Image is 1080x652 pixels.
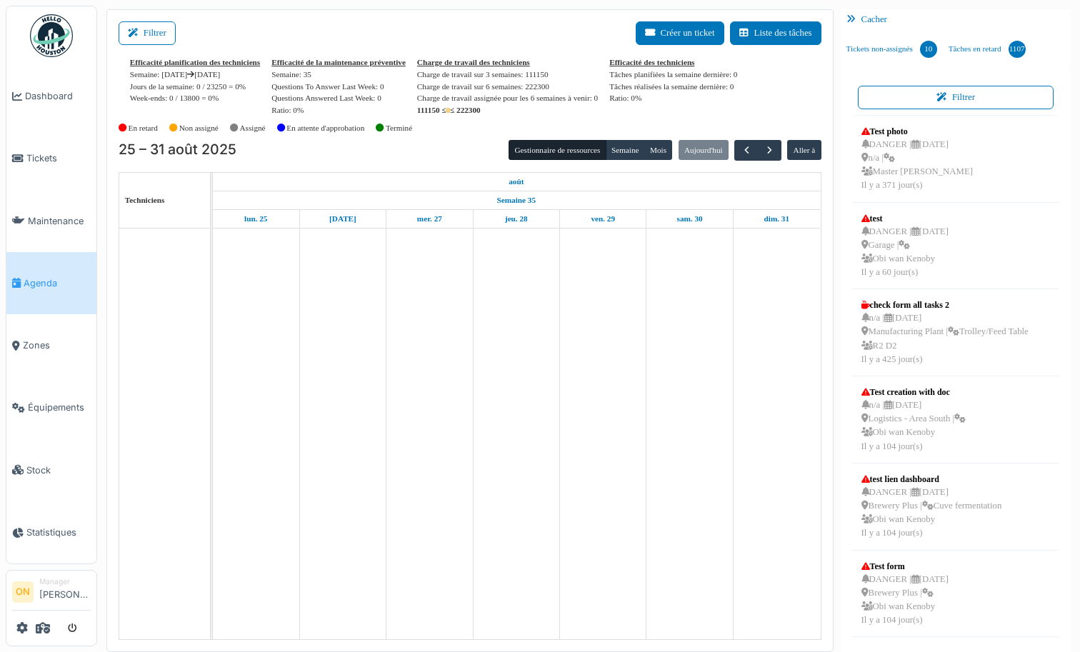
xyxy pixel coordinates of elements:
[861,386,966,398] div: Test creation with doc
[119,141,236,159] h2: 25 – 31 août 2025
[858,209,952,284] a: test DANGER |[DATE] Garage | Obi wan KenobyIl y a 60 jour(s)
[326,210,360,228] a: 26 août 2025
[861,486,1002,541] div: DANGER | [DATE] Brewery Plus | Cuve fermentation Obi wan Kenoby Il y a 104 jour(s)
[861,125,973,138] div: Test photo
[943,30,1031,69] a: Tâches en retard
[130,69,260,81] div: Semaine: [DATE] [DATE]
[861,212,949,225] div: test
[861,573,949,628] div: DANGER | [DATE] Brewery Plus | Obi wan Kenoby Il y a 104 jour(s)
[841,30,943,69] a: Tickets non-assignés
[861,138,973,193] div: DANGER | [DATE] n/a | Master [PERSON_NAME] Il y a 371 jour(s)
[6,190,96,252] a: Maintenance
[509,140,606,160] button: Gestionnaire de ressources
[6,314,96,376] a: Zones
[386,122,412,134] label: Terminé
[858,556,952,631] a: Test form DANGER |[DATE] Brewery Plus | Obi wan KenobyIl y a 104 jour(s)
[119,21,176,45] button: Filtrer
[858,469,1006,544] a: test lien dashboard DANGER |[DATE] Brewery Plus |Cuve fermentation Obi wan KenobyIl y a 104 jour(s)
[787,140,821,160] button: Aller à
[606,140,645,160] button: Semaine
[674,210,706,228] a: 30 août 2025
[129,122,158,134] label: En retard
[861,311,1029,366] div: n/a | [DATE] Manufacturing Plant | Trolley/Feed Table R2 D2 Il y a 425 jour(s)
[417,81,598,93] div: Charge de travail sur 6 semaines: 222300
[23,338,91,352] span: Zones
[858,382,970,457] a: Test creation with doc n/a |[DATE] Logistics - Area South | Obi wan KenobyIl y a 104 jour(s)
[587,210,619,228] a: 29 août 2025
[858,86,1054,109] button: Filtrer
[6,439,96,501] a: Stock
[6,127,96,189] a: Tickets
[271,56,406,69] div: Efficacité de la maintenance préventive
[841,9,1071,30] div: Cacher
[6,252,96,314] a: Agenda
[241,210,271,228] a: 25 août 2025
[861,225,949,280] div: DANGER | [DATE] Garage | Obi wan Kenoby Il y a 60 jour(s)
[861,299,1029,311] div: check form all tasks 2
[26,151,91,165] span: Tickets
[1009,41,1026,58] div: 1107
[417,69,598,81] div: Charge de travail sur 3 semaines: 111150
[644,140,673,160] button: Mois
[271,104,406,116] div: Ratio: 0%
[505,173,527,191] a: 25 août 2025
[414,210,446,228] a: 27 août 2025
[609,81,737,93] div: Tâches réalisées la semaine dernière: 0
[861,398,966,453] div: n/a | [DATE] Logistics - Area South | Obi wan Kenoby Il y a 104 jour(s)
[6,65,96,127] a: Dashboard
[861,473,1002,486] div: test lien dashboard
[39,576,91,607] li: [PERSON_NAME]
[28,214,91,228] span: Maintenance
[679,140,729,160] button: Aujourd'hui
[446,106,451,114] span: 0
[417,104,598,116] div: 111150 ≤ ≤ 222300
[6,376,96,438] a: Équipements
[861,560,949,573] div: Test form
[130,56,260,69] div: Efficacité planification des techniciens
[271,82,376,91] span: translation missing: fr.stat.questions_to_answer_last_week
[858,295,1032,370] a: check form all tasks 2 n/a |[DATE] Manufacturing Plant |Trolley/Feed Table R2 D2Il y a 425 jour(s)
[494,191,539,209] a: Semaine 35
[130,81,260,93] div: Jours de la semaine: 0 / 23250 = 0%
[179,122,219,134] label: Non assigné
[417,56,598,69] div: Charge de travail des techniciens
[609,56,737,69] div: Efficacité des techniciens
[636,21,724,45] button: Créer un ticket
[920,41,937,58] div: 10
[417,92,598,104] div: Charge de travail assignée pour les 6 semaines à venir: 0
[271,69,406,81] div: Semaine: 35
[6,501,96,563] a: Statistiques
[761,210,793,228] a: 31 août 2025
[730,21,821,45] button: Liste des tâches
[240,122,266,134] label: Assigné
[26,526,91,539] span: Statistiques
[12,581,34,603] li: ON
[501,210,531,228] a: 28 août 2025
[286,122,364,134] label: En attente d'approbation
[271,92,406,104] div: : 0
[609,69,737,81] div: Tâches planifiées la semaine dernière: 0
[30,14,73,57] img: Badge_color-CXgf-gQk.svg
[609,92,737,104] div: Ratio: 0%
[24,276,91,290] span: Agenda
[271,81,406,93] div: : 0
[39,576,91,587] div: Manager
[130,92,260,104] div: Week-ends: 0 / 13800 = 0%
[858,121,976,196] a: Test photo DANGER |[DATE] n/a | Master [PERSON_NAME]Il y a 371 jour(s)
[734,140,758,161] button: Précédent
[12,576,91,611] a: ON Manager[PERSON_NAME]
[28,401,91,414] span: Équipements
[26,463,91,477] span: Stock
[125,196,165,204] span: Techniciens
[271,94,373,102] span: translation missing: fr.stat.questions_answered_last_week
[758,140,781,161] button: Suivant
[25,89,91,103] span: Dashboard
